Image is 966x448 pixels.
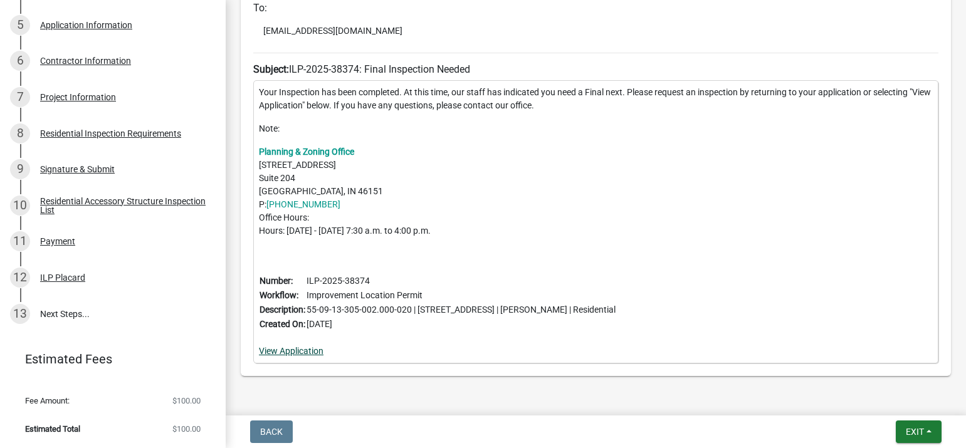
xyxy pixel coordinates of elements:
[906,427,924,437] span: Exit
[10,15,30,35] div: 5
[10,231,30,251] div: 11
[253,63,938,75] h6: ILP-2025-38374: Final Inspection Needed
[259,122,933,135] p: Note:
[40,197,206,214] div: Residential Accessory Structure Inspection List
[40,165,115,174] div: Signature & Submit
[260,305,305,315] b: Description:
[266,199,340,209] a: [PHONE_NUMBER]
[40,93,116,102] div: Project Information
[306,317,616,331] td: [DATE]
[253,63,289,75] strong: Subject:
[40,237,75,246] div: Payment
[172,397,201,405] span: $100.00
[260,319,305,329] b: Created On:
[10,304,30,324] div: 13
[40,56,131,65] div: Contractor Information
[259,147,354,157] a: Planning & Zoning Office
[260,290,298,300] b: Workflow:
[25,397,70,405] span: Fee Amount:
[172,425,201,433] span: $100.00
[40,129,181,138] div: Residential Inspection Requirements
[10,87,30,107] div: 7
[306,303,616,317] td: 55-09-13-305-002.000-020 | [STREET_ADDRESS] | [PERSON_NAME] | Residential
[306,288,616,303] td: Improvement Location Permit
[10,346,206,372] a: Estimated Fees
[306,274,616,288] td: ILP-2025-38374
[253,21,938,40] li: [EMAIL_ADDRESS][DOMAIN_NAME]
[253,2,938,14] h6: To:
[250,420,293,443] button: Back
[10,123,30,143] div: 8
[10,51,30,71] div: 6
[896,420,942,443] button: Exit
[259,86,933,112] p: Your Inspection has been completed. At this time, our staff has indicated you need a Final next. ...
[40,21,132,29] div: Application Information
[40,273,85,282] div: ILP Placard
[259,346,323,356] a: View Application
[25,425,80,433] span: Estimated Total
[10,268,30,288] div: 12
[10,195,30,216] div: 10
[259,145,933,237] p: [STREET_ADDRESS] Suite 204 [GEOGRAPHIC_DATA], IN 46151 P: Office Hours: Hours: [DATE] - [DATE] 7:...
[260,427,283,437] span: Back
[10,159,30,179] div: 9
[260,276,293,286] b: Number:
